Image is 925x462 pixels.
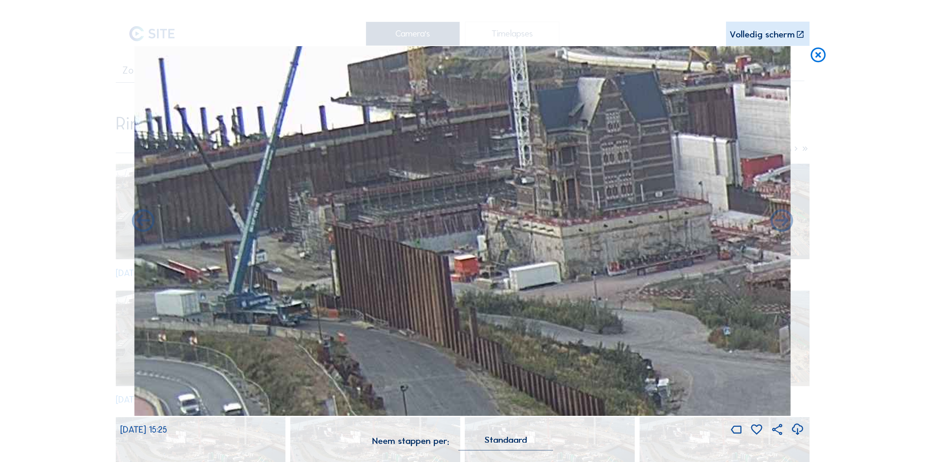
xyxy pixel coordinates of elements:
[120,424,167,435] span: [DATE] 15:25
[459,437,553,450] div: Standaard
[130,208,157,235] i: Forward
[484,437,527,443] div: Standaard
[372,436,449,446] div: Neem stappen per:
[134,46,791,416] img: Image
[730,30,795,39] div: Volledig scherm
[768,208,795,235] i: Back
